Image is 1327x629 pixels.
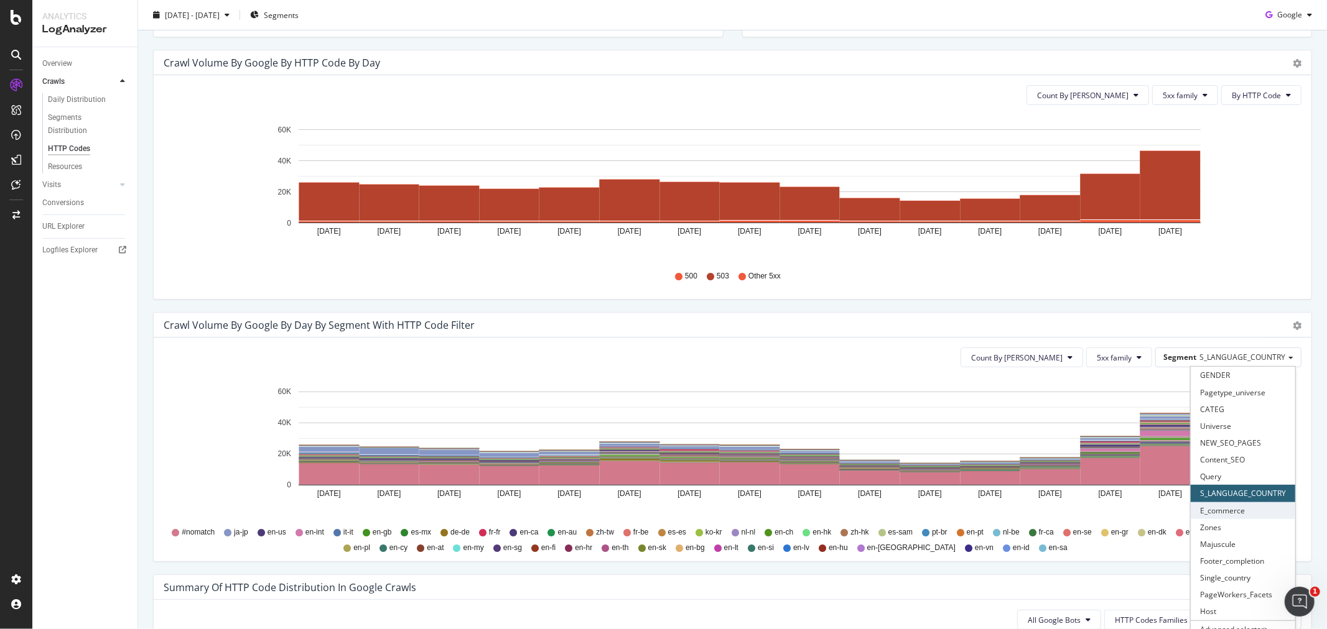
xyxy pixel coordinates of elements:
[1191,586,1295,603] div: PageWorkers_Facets
[48,142,90,155] div: HTTP Codes
[557,489,581,498] text: [DATE]
[1191,553,1295,569] div: Footer_completion
[42,196,84,209] div: Conversions
[961,347,1083,367] button: Count By [PERSON_NAME]
[42,244,98,257] div: Logfiles Explorer
[164,377,1291,521] svg: A chart.
[1086,347,1152,367] button: 5xx family
[164,319,475,331] div: Crawl Volume by google by Day by Segment with HTTP Code Filter
[678,227,702,236] text: [DATE]
[42,57,129,70] a: Overview
[758,543,774,553] span: en-si
[678,489,702,498] text: [DATE]
[278,126,291,134] text: 60K
[245,5,304,25] button: Segments
[450,527,470,538] span: de-de
[1111,527,1129,538] span: en-gr
[1038,489,1062,498] text: [DATE]
[724,543,738,553] span: en-lt
[1191,519,1295,536] div: Zones
[918,227,942,236] text: [DATE]
[463,543,484,553] span: en-my
[685,271,697,282] span: 500
[618,227,641,236] text: [DATE]
[1115,615,1188,625] span: HTTP Codes Families
[437,227,461,236] text: [DATE]
[541,543,556,553] span: en-fi
[42,22,128,37] div: LogAnalyzer
[1310,587,1320,597] span: 1
[164,115,1291,259] svg: A chart.
[1285,587,1315,617] iframe: Intercom live chat
[1191,468,1295,485] div: Query
[437,489,461,498] text: [DATE]
[798,227,822,236] text: [DATE]
[1158,227,1182,236] text: [DATE]
[42,57,72,70] div: Overview
[164,581,416,594] div: Summary of HTTP Code Distribution in google crawls
[165,9,220,20] span: [DATE] - [DATE]
[967,527,984,538] span: en-pt
[812,527,831,538] span: en-hk
[558,527,577,538] span: en-au
[1039,527,1054,538] span: fr-ca
[164,57,380,69] div: Crawl Volume by google by HTTP Code by Day
[264,9,299,20] span: Segments
[1099,227,1122,236] text: [DATE]
[1148,527,1166,538] span: en-dk
[234,527,248,538] span: ja-jp
[686,543,705,553] span: en-bg
[1013,543,1030,553] span: en-id
[971,352,1063,363] span: Count By Day
[48,93,106,106] div: Daily Distribution
[411,527,432,538] span: es-mx
[1038,227,1062,236] text: [DATE]
[888,527,913,538] span: es-sam
[42,220,129,233] a: URL Explorer
[742,527,756,538] span: nl-nl
[1191,418,1295,434] div: Universe
[932,527,948,538] span: pt-br
[287,481,291,490] text: 0
[427,543,444,553] span: en-at
[373,527,392,538] span: en-gb
[1293,59,1301,68] div: gear
[918,489,942,498] text: [DATE]
[498,489,521,498] text: [DATE]
[575,543,592,553] span: en-hr
[850,527,868,538] span: zh-hk
[278,450,291,459] text: 20K
[1293,321,1301,330] div: gear
[1186,527,1203,538] span: en-ie
[498,227,521,236] text: [DATE]
[1073,527,1092,538] span: en-se
[798,489,822,498] text: [DATE]
[1028,615,1081,625] span: All Google Bots
[717,271,729,282] span: 503
[1152,85,1218,105] button: 5xx family
[317,227,341,236] text: [DATE]
[1097,352,1132,363] span: 5xx family
[182,527,215,538] span: #nomatch
[278,419,291,428] text: 40K
[42,196,129,209] a: Conversions
[979,227,1002,236] text: [DATE]
[738,227,761,236] text: [DATE]
[793,543,809,553] span: en-lv
[1191,502,1295,519] div: E_commerce
[1221,85,1301,105] button: By HTTP Code
[48,160,82,173] div: Resources
[867,543,956,553] span: en-[GEOGRAPHIC_DATA]
[503,543,522,553] span: en-sg
[1260,5,1317,25] button: Google
[612,543,628,553] span: en-th
[42,178,116,191] a: Visits
[353,543,370,553] span: en-pl
[148,5,235,25] button: [DATE] - [DATE]
[48,160,129,173] a: Resources
[48,142,129,155] a: HTTP Codes
[317,489,341,498] text: [DATE]
[1037,90,1129,101] span: Count By Day
[287,219,291,227] text: 0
